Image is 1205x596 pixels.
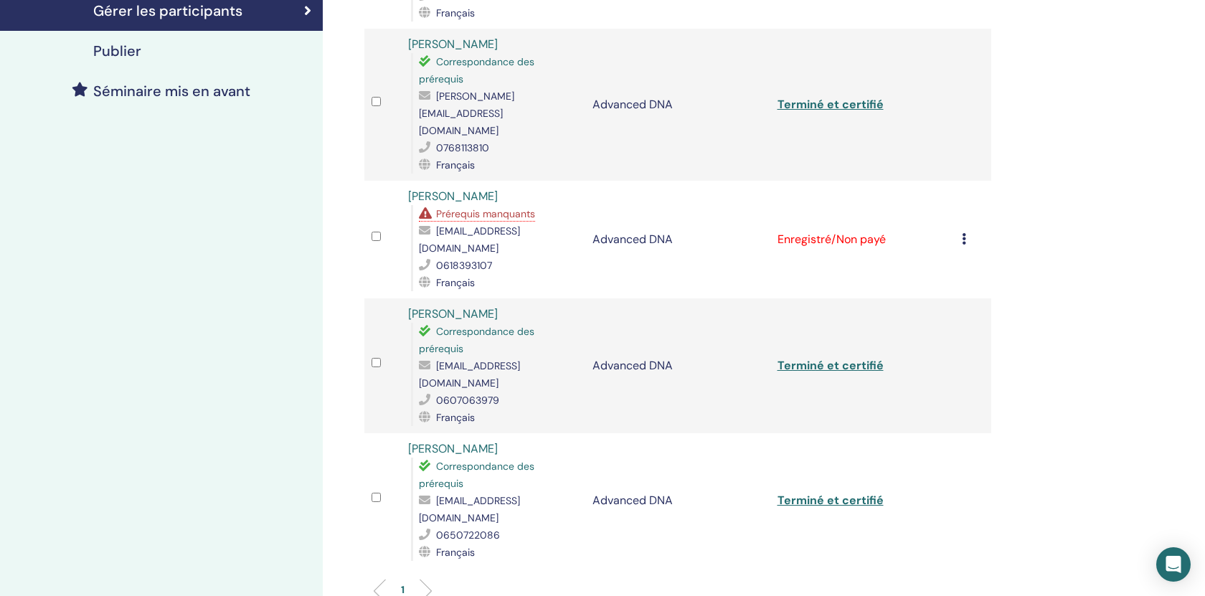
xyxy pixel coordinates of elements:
span: Correspondance des prérequis [419,325,534,355]
span: Français [436,6,475,19]
span: Français [436,411,475,424]
span: 0768113810 [436,141,489,154]
span: Correspondance des prérequis [419,460,534,490]
a: [PERSON_NAME] [408,189,498,204]
td: Advanced DNA [585,29,770,181]
span: [EMAIL_ADDRESS][DOMAIN_NAME] [419,359,520,389]
div: Open Intercom Messenger [1156,547,1191,582]
span: [EMAIL_ADDRESS][DOMAIN_NAME] [419,494,520,524]
span: Français [436,546,475,559]
span: Français [436,159,475,171]
a: [PERSON_NAME] [408,441,498,456]
a: [PERSON_NAME] [408,37,498,52]
a: [PERSON_NAME] [408,306,498,321]
span: 0607063979 [436,394,499,407]
span: Français [436,276,475,289]
span: Prérequis manquants [436,207,535,220]
h4: Publier [93,42,141,60]
span: [PERSON_NAME][EMAIL_ADDRESS][DOMAIN_NAME] [419,90,514,137]
td: Advanced DNA [585,298,770,433]
a: Terminé et certifié [778,493,884,508]
span: [EMAIL_ADDRESS][DOMAIN_NAME] [419,224,520,255]
h4: Gérer les participants [93,2,242,19]
h4: Séminaire mis en avant [93,82,250,100]
span: 0650722086 [436,529,500,541]
td: Advanced DNA [585,181,770,298]
span: 0618393107 [436,259,492,272]
span: Correspondance des prérequis [419,55,534,85]
td: Advanced DNA [585,433,770,568]
a: Terminé et certifié [778,97,884,112]
a: Terminé et certifié [778,358,884,373]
